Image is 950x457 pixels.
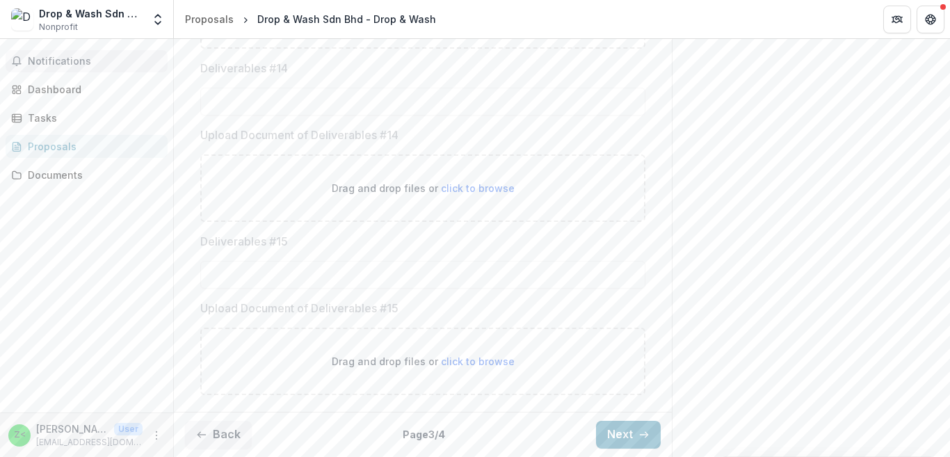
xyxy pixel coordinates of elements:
[36,422,108,436] p: [PERSON_NAME] <[EMAIL_ADDRESS][DOMAIN_NAME]>
[185,421,252,449] button: Back
[14,431,26,440] div: Zarina Ismail <zarinatom@gmail.com>
[441,355,515,367] span: click to browse
[332,181,515,195] p: Drag and drop files or
[114,423,143,435] p: User
[185,12,234,26] div: Proposals
[39,21,78,33] span: Nonprofit
[6,78,168,101] a: Dashboard
[917,6,944,33] button: Get Help
[179,9,239,29] a: Proposals
[6,135,168,158] a: Proposals
[179,9,442,29] nav: breadcrumb
[200,127,398,143] p: Upload Document of Deliverables #14
[441,182,515,194] span: click to browse
[257,12,436,26] div: Drop & Wash Sdn Bhd - Drop & Wash
[148,6,168,33] button: Open entity switcher
[28,139,156,154] div: Proposals
[6,50,168,72] button: Notifications
[28,56,162,67] span: Notifications
[6,106,168,129] a: Tasks
[332,354,515,369] p: Drag and drop files or
[28,168,156,182] div: Documents
[36,436,143,449] p: [EMAIL_ADDRESS][DOMAIN_NAME]
[11,8,33,31] img: Drop & Wash Sdn Bhd
[28,82,156,97] div: Dashboard
[200,300,398,316] p: Upload Document of Deliverables #15
[200,60,288,77] p: Deliverables #14
[39,6,143,21] div: Drop & Wash Sdn Bhd
[200,233,288,250] p: Deliverables #15
[6,163,168,186] a: Documents
[148,427,165,444] button: More
[596,421,661,449] button: Next
[403,427,445,442] p: Page 3 / 4
[883,6,911,33] button: Partners
[28,111,156,125] div: Tasks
